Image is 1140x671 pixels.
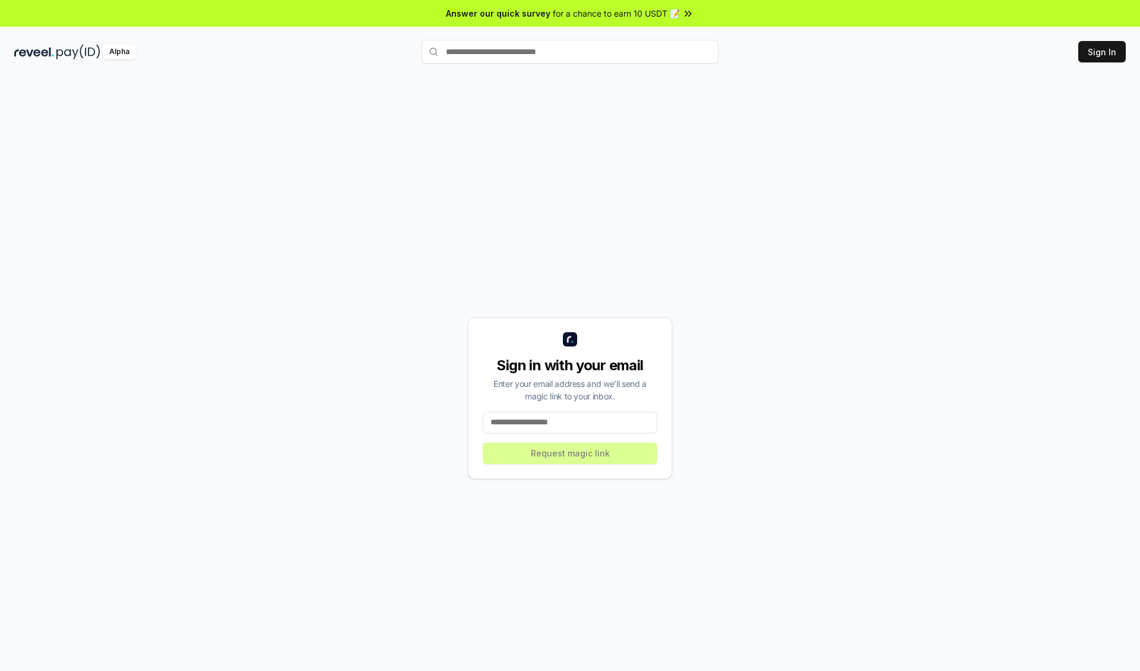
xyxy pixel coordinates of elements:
img: pay_id [56,45,100,59]
img: logo_small [563,332,577,346]
img: reveel_dark [14,45,54,59]
div: Enter your email address and we’ll send a magic link to your inbox. [483,377,657,402]
div: Sign in with your email [483,356,657,375]
div: Alpha [103,45,136,59]
span: Answer our quick survey [446,7,550,20]
span: for a chance to earn 10 USDT 📝 [553,7,680,20]
button: Sign In [1078,41,1126,62]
